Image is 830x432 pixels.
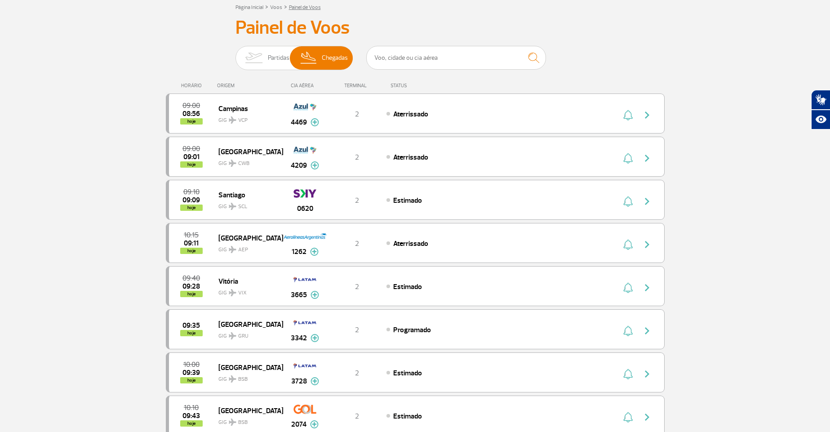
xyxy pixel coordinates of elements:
[355,369,359,378] span: 2
[291,376,307,387] span: 3728
[355,325,359,334] span: 2
[292,246,306,257] span: 1262
[289,4,321,11] a: Painel de Voos
[310,420,319,428] img: mais-info-painel-voo.svg
[180,330,203,336] span: hoje
[310,248,319,256] img: mais-info-painel-voo.svg
[393,110,428,119] span: Aterrissado
[291,160,307,171] span: 4209
[238,289,247,297] span: VIX
[218,414,276,427] span: GIG
[311,161,319,169] img: mais-info-painel-voo.svg
[229,289,236,296] img: destiny_airplane.svg
[623,325,633,336] img: sino-painel-voo.svg
[218,284,276,297] span: GIG
[229,375,236,383] img: destiny_airplane.svg
[322,46,348,70] span: Chegadas
[642,369,652,379] img: seta-direita-painel-voo.svg
[169,83,217,89] div: HORÁRIO
[393,325,431,334] span: Programado
[642,325,652,336] img: seta-direita-painel-voo.svg
[218,198,276,211] span: GIG
[238,116,248,125] span: VCP
[238,332,249,340] span: GRU
[180,291,203,297] span: hoje
[291,333,307,343] span: 3342
[268,46,289,70] span: Partidas
[270,4,282,11] a: Voos
[218,370,276,383] span: GIG
[393,282,422,291] span: Estimado
[811,110,830,129] button: Abrir recursos assistivos.
[218,405,276,416] span: [GEOGRAPHIC_DATA]
[311,291,319,299] img: mais-info-painel-voo.svg
[623,196,633,207] img: sino-painel-voo.svg
[182,102,200,109] span: 2025-08-26 09:00:00
[393,153,428,162] span: Aterrissado
[182,275,200,281] span: 2025-08-26 09:40:00
[182,370,200,376] span: 2025-08-26 09:39:00
[296,46,322,70] img: slider-desembarque
[180,118,203,125] span: hoje
[623,153,633,164] img: sino-painel-voo.svg
[393,369,422,378] span: Estimado
[238,375,248,383] span: BSB
[238,246,248,254] span: AEP
[238,203,247,211] span: SCL
[642,153,652,164] img: seta-direita-painel-voo.svg
[182,283,200,289] span: 2025-08-26 09:28:00
[180,205,203,211] span: hoje
[180,420,203,427] span: hoje
[642,282,652,293] img: seta-direita-painel-voo.svg
[229,116,236,124] img: destiny_airplane.svg
[218,146,276,157] span: [GEOGRAPHIC_DATA]
[642,110,652,120] img: seta-direita-painel-voo.svg
[291,289,307,300] span: 3665
[238,160,249,168] span: CWB
[182,111,200,117] span: 2025-08-26 08:56:58
[811,90,830,129] div: Plugin de acessibilidade da Hand Talk.
[642,196,652,207] img: seta-direita-painel-voo.svg
[623,239,633,250] img: sino-painel-voo.svg
[218,189,276,200] span: Santiago
[311,377,319,385] img: mais-info-painel-voo.svg
[297,203,313,214] span: 0620
[184,405,199,411] span: 2025-08-26 10:10:00
[642,239,652,250] img: seta-direita-painel-voo.svg
[229,332,236,339] img: destiny_airplane.svg
[217,83,283,89] div: ORIGEM
[355,196,359,205] span: 2
[218,102,276,114] span: Campinas
[393,239,428,248] span: Aterrissado
[218,361,276,373] span: [GEOGRAPHIC_DATA]
[393,412,422,421] span: Estimado
[386,83,459,89] div: STATUS
[218,232,276,244] span: [GEOGRAPHIC_DATA]
[355,153,359,162] span: 2
[182,197,200,203] span: 2025-08-26 09:09:00
[240,46,268,70] img: slider-embarque
[182,413,200,419] span: 2025-08-26 09:43:00
[811,90,830,110] button: Abrir tradutor de língua de sinais.
[218,155,276,168] span: GIG
[623,412,633,423] img: sino-painel-voo.svg
[311,118,319,126] img: mais-info-painel-voo.svg
[183,154,200,160] span: 2025-08-26 09:01:00
[235,4,263,11] a: Página Inicial
[623,282,633,293] img: sino-painel-voo.svg
[355,239,359,248] span: 2
[180,248,203,254] span: hoje
[229,160,236,167] img: destiny_airplane.svg
[238,419,248,427] span: BSB
[355,110,359,119] span: 2
[218,318,276,330] span: [GEOGRAPHIC_DATA]
[393,196,422,205] span: Estimado
[642,412,652,423] img: seta-direita-painel-voo.svg
[218,111,276,125] span: GIG
[623,369,633,379] img: sino-painel-voo.svg
[283,83,328,89] div: CIA AÉREA
[218,241,276,254] span: GIG
[183,189,200,195] span: 2025-08-26 09:10:00
[218,327,276,340] span: GIG
[284,1,287,12] a: >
